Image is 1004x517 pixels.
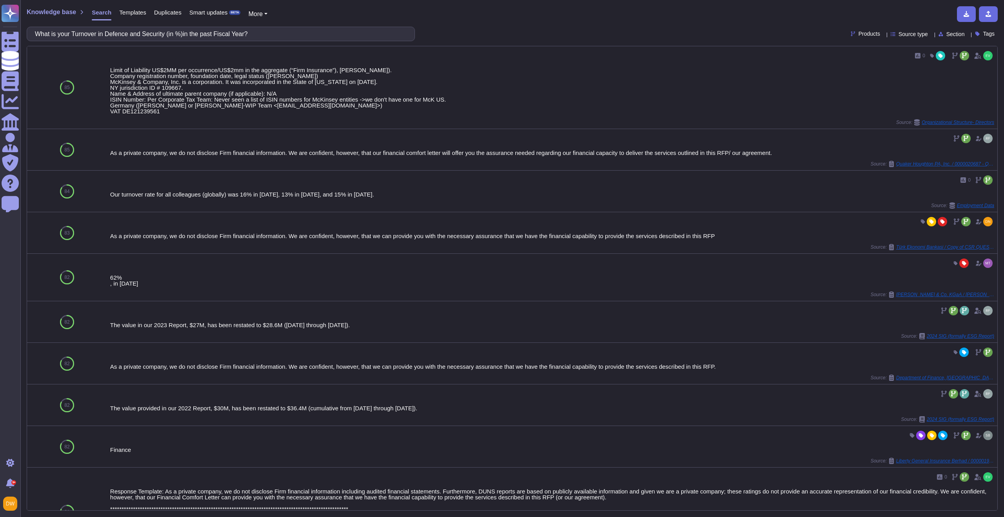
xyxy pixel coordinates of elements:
span: 82 [64,320,69,324]
span: Quaker Houghton PA, Inc. / 0000020687 - QH RFP DC Network Study EMEA NA [896,162,994,166]
span: 0 [944,475,947,479]
span: Source: [871,244,994,250]
img: user [983,217,993,226]
span: Department of Finance, [GEOGRAPHIC_DATA] / 0000021517 [DOF LOP] Update and status doc [896,375,994,380]
span: Türk Ekonomi Bankasi / Copy of CSR QUESTIONNAIRE supplier name (2) [896,245,994,249]
span: Source: [896,119,994,126]
span: 81 [64,510,69,514]
div: As a private company, we do not disclose Firm financial information. We are confident, however, t... [110,233,994,239]
span: 83 [64,231,69,235]
span: Smart updates [189,9,228,15]
span: Source type [899,31,928,37]
span: Tags [983,31,995,36]
span: Liberty General Insurance Berhad / 0000019169 - RE: [EXT]IA Supporting Document [896,459,994,463]
div: As a private company, we do not disclose Firm financial information. We are confident, however, t... [110,364,994,370]
span: Source: [871,291,994,298]
span: 2024 SIG (formally ESG Report) [927,417,994,422]
span: Search [92,9,111,15]
button: user [2,495,23,512]
img: user [983,306,993,315]
span: 82 [64,444,69,449]
span: More [248,11,262,17]
span: [PERSON_NAME] & Co. KGaA / [PERSON_NAME] Maturity Assessment Questionnaire 2025 [GEOGRAPHIC_DATA] [896,292,994,297]
span: 84 [64,189,69,194]
span: Products [858,31,880,36]
span: Source: [901,416,994,422]
div: Limit of Liability US$2MM per occurrence/US$2mm in the aggregate (“Firm Insurance”), [PERSON_NAME... [110,67,994,114]
span: Organizational Structure- Directors [922,120,994,125]
img: user [983,51,993,60]
img: user [983,389,993,399]
div: 9+ [11,480,16,485]
img: user [983,472,993,482]
span: Source: [871,375,994,381]
div: 62% , in [DATE] [110,275,994,286]
img: user [983,431,993,440]
div: Finance [110,447,994,453]
img: user [983,258,993,268]
button: More [248,9,267,19]
div: The value provided in our 2022 Report, $30M, has been restated to $36.4M (cumulative from [DATE] ... [110,405,994,411]
div: As a private company, we do not disclose Firm financial information. We are confident, however, t... [110,150,994,156]
span: 2024 SIG (formally ESG Report) [927,334,994,339]
img: user [3,497,17,511]
span: 82 [64,403,69,408]
span: Duplicates [154,9,182,15]
span: 0 [922,53,925,58]
span: Source: [931,202,994,209]
span: Source: [901,333,994,339]
span: Employment Data [957,203,994,208]
span: 82 [64,361,69,366]
span: Source: [871,161,994,167]
span: Section [946,31,965,37]
input: Search a question or template... [31,27,407,41]
span: 82 [64,275,69,280]
span: 0 [968,178,971,182]
span: Source: [871,458,994,464]
span: Knowledge base [27,9,76,15]
div: BETA [229,10,240,15]
div: The value in our 2023 Report, $27M, has been restated to $28.6M ([DATE] through [DATE]). [110,322,994,328]
div: Our turnover rate for all colleagues (globally) was 16% in [DATE], 13% in [DATE], and 15% in [DATE]. [110,191,994,197]
img: user [983,134,993,143]
span: Templates [119,9,146,15]
span: 85 [64,147,69,152]
span: 85 [64,85,69,90]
